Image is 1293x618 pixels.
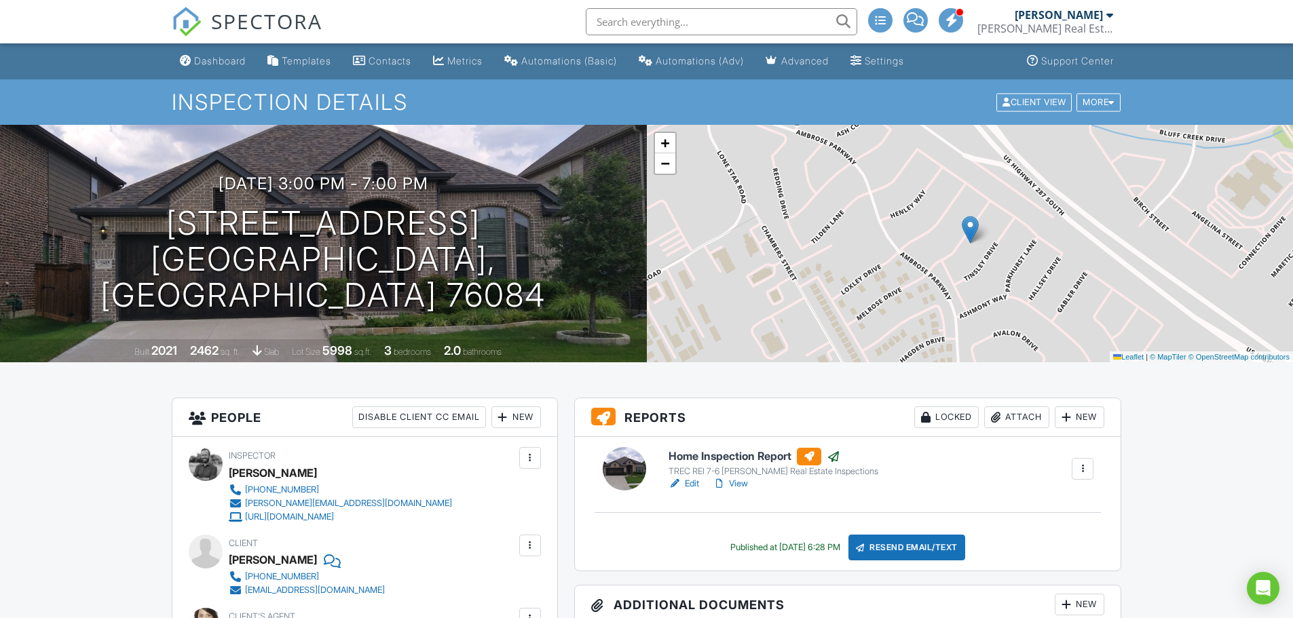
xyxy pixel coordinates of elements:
[221,347,240,357] span: sq. ft.
[499,49,622,74] a: Automations (Basic)
[660,155,669,172] span: −
[229,538,258,548] span: Client
[1150,353,1186,361] a: © MapTiler
[1113,353,1144,361] a: Leaflet
[521,55,617,66] div: Automations (Basic)
[781,55,829,66] div: Advanced
[633,49,749,74] a: Automations (Advanced)
[1055,406,1104,428] div: New
[730,542,840,553] div: Published at [DATE] 6:28 PM
[984,406,1049,428] div: Attach
[1055,594,1104,615] div: New
[447,55,483,66] div: Metrics
[660,134,669,151] span: +
[264,347,279,357] span: slab
[656,55,744,66] div: Automations (Adv)
[428,49,488,74] a: Metrics
[172,7,202,37] img: The Best Home Inspection Software - Spectora
[229,583,385,597] a: [EMAIL_ADDRESS][DOMAIN_NAME]
[369,55,411,66] div: Contacts
[865,55,904,66] div: Settings
[669,448,878,465] h6: Home Inspection Report
[245,498,452,509] div: [PERSON_NAME][EMAIL_ADDRESS][DOMAIN_NAME]
[174,49,251,74] a: Dashboard
[914,406,979,428] div: Locked
[760,49,834,74] a: Advanced
[229,510,452,524] a: [URL][DOMAIN_NAME]
[352,406,486,428] div: Disable Client CC Email
[172,18,322,47] a: SPECTORA
[292,347,320,357] span: Lot Size
[586,8,857,35] input: Search everything...
[848,535,965,560] div: Resend Email/Text
[1022,49,1119,74] a: Support Center
[245,484,319,495] div: [PHONE_NUMBER]
[282,55,331,66] div: Templates
[194,55,246,66] div: Dashboard
[151,343,177,358] div: 2021
[463,347,502,357] span: bathrooms
[1076,93,1121,111] div: More
[655,133,675,153] a: Zoom in
[172,398,557,437] h3: People
[1188,353,1290,361] a: © OpenStreetMap contributors
[229,450,276,461] span: Inspector
[229,570,385,583] a: [PHONE_NUMBER]
[1247,572,1279,604] div: Open Intercom Messenger
[394,347,431,357] span: bedrooms
[22,206,625,313] h1: [STREET_ADDRESS] [GEOGRAPHIC_DATA], [GEOGRAPHIC_DATA] 76084
[575,398,1121,437] h3: Reports
[354,347,371,357] span: sq.ft.
[229,463,317,483] div: [PERSON_NAME]
[229,549,317,570] div: [PERSON_NAME]
[669,448,878,478] a: Home Inspection Report TREC REI 7-6 [PERSON_NAME] Real Estate Inspections
[190,343,219,358] div: 2462
[962,216,979,244] img: Marker
[996,93,1072,111] div: Client View
[444,343,461,358] div: 2.0
[229,497,452,510] a: [PERSON_NAME][EMAIL_ADDRESS][DOMAIN_NAME]
[1015,8,1103,22] div: [PERSON_NAME]
[172,90,1122,114] h1: Inspection Details
[1041,55,1114,66] div: Support Center
[384,343,392,358] div: 3
[995,96,1075,107] a: Client View
[669,477,699,490] a: Edit
[211,7,322,35] span: SPECTORA
[348,49,417,74] a: Contacts
[245,585,385,596] div: [EMAIL_ADDRESS][DOMAIN_NAME]
[669,466,878,477] div: TREC REI 7-6 [PERSON_NAME] Real Estate Inspections
[262,49,337,74] a: Templates
[219,174,428,193] h3: [DATE] 3:00 pm - 7:00 pm
[713,477,748,490] a: View
[1146,353,1148,361] span: |
[491,406,541,428] div: New
[655,153,675,174] a: Zoom out
[845,49,910,74] a: Settings
[134,347,149,357] span: Built
[229,483,452,497] a: [PHONE_NUMBER]
[977,22,1113,35] div: Cofer Real Estate Inspections, PLLC
[322,343,352,358] div: 5998
[245,511,334,522] div: [URL][DOMAIN_NAME]
[245,571,319,582] div: [PHONE_NUMBER]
